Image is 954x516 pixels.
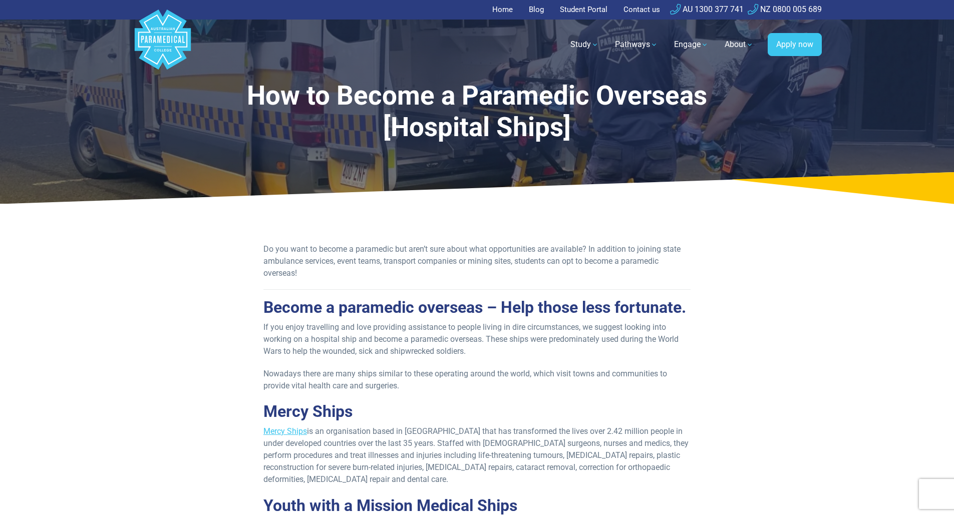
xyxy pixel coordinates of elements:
strong: Youth with a Mission Medical Ships [263,496,517,515]
a: Mercy Ships [263,426,307,436]
a: Apply now [768,33,822,56]
a: Study [564,31,605,59]
a: AU 1300 377 741 [670,5,744,14]
a: Engage [668,31,715,59]
p: Do you want to become a paramedic but aren’t sure about what opportunities are available? In addi... [263,243,691,279]
p: is an organisation based in [GEOGRAPHIC_DATA] that has transformed the lives over 2.42 million pe... [263,425,691,485]
a: Pathways [609,31,664,59]
a: Australian Paramedical College [133,20,193,70]
p: If you enjoy travelling and love providing assistance to people living in dire circumstances, we ... [263,321,691,357]
h2: Become a paramedic overseas – Help those less fortunate. [263,298,691,317]
h1: How to Become a Paramedic Overseas [Hospital Ships] [219,80,736,144]
a: NZ 0800 005 689 [748,5,822,14]
p: Nowadays there are many ships similar to these operating around the world, which visit towns and ... [263,368,691,392]
strong: Mercy Ships [263,402,353,421]
a: About [719,31,760,59]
